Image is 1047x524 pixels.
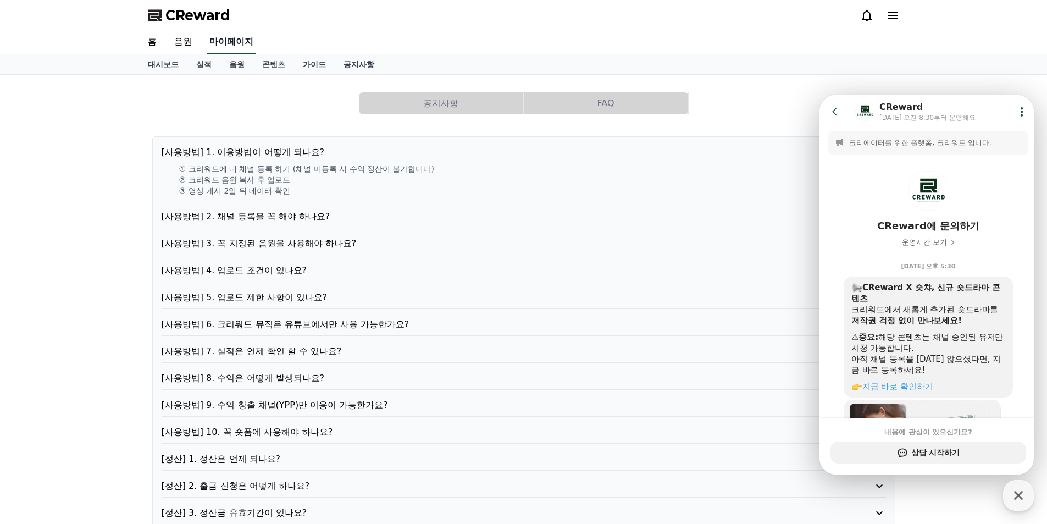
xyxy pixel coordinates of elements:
button: [사용방법] 8. 수익은 어떻게 발생되나요? [162,372,886,385]
p: [사용방법] 8. 수익은 어떻게 발생되나요? [162,372,828,385]
iframe: Channel chat [819,95,1034,475]
button: [사용방법] 10. 꼭 숏폼에 사용해야 하나요? [162,426,886,439]
a: 공지사항 [359,92,524,114]
button: FAQ [524,92,688,114]
a: 마이페이지 [207,31,256,54]
a: 홈 [139,31,165,54]
button: [정산] 1. 정산은 언제 되나요? [162,453,886,466]
button: [사용방법] 3. 꼭 지정된 음원을 사용해야 하나요? [162,237,886,250]
p: [정산] 3. 정산금 유효기간이 있나요? [162,506,828,520]
a: FAQ [524,92,689,114]
p: [정산] 2. 출금 신청은 어떻게 하나요? [162,479,828,493]
a: 콘텐츠 [253,54,294,74]
p: [사용방법] 9. 수익 창출 채널(YPP)만 이용이 가능한가요? [162,399,828,412]
p: [사용방법] 1. 이용방법이 어떻게 되나요? [162,146,828,159]
a: 가이드 [294,54,335,74]
a: 실적 [187,54,220,74]
p: ② 크리워드 음원 복사 후 업로드 [179,174,886,185]
button: [사용방법] 4. 업로드 조건이 있나요? [162,264,886,277]
button: [사용방법] 6. 크리워드 뮤직은 유튜브에서만 사용 가능한가요? [162,318,886,331]
p: [사용방법] 4. 업로드 조건이 있나요? [162,264,828,277]
a: CReward [148,7,230,24]
p: [사용방법] 3. 꼭 지정된 음원을 사용해야 하나요? [162,237,828,250]
button: 공지사항 [359,92,523,114]
button: [사용방법] 5. 업로드 제한 사항이 있나요? [162,291,886,304]
button: [사용방법] 1. 이용방법이 어떻게 되나요? [162,146,886,159]
button: [사용방법] 9. 수익 창출 채널(YPP)만 이용이 가능한가요? [162,399,886,412]
p: [정산] 1. 정산은 언제 되나요? [162,453,828,466]
p: [사용방법] 2. 채널 등록을 꼭 해야 하나요? [162,210,828,223]
p: [사용방법] 10. 꼭 숏폼에 사용해야 하나요? [162,426,828,439]
p: [사용방법] 6. 크리워드 뮤직은 유튜브에서만 사용 가능한가요? [162,318,828,331]
button: [사용방법] 2. 채널 등록을 꼭 해야 하나요? [162,210,886,223]
span: CReward [165,7,230,24]
p: [사용방법] 7. 실적은 언제 확인 할 수 있나요? [162,345,828,358]
p: ① 크리워드에 내 채널 등록 하기 (채널 미등록 시 수익 정산이 불가합니다) [179,163,886,174]
p: [사용방법] 5. 업로드 제한 사항이 있나요? [162,291,828,304]
button: [정산] 3. 정산금 유효기간이 있나요? [162,506,886,520]
button: [사용방법] 7. 실적은 언제 확인 할 수 있나요? [162,345,886,358]
a: 공지사항 [335,54,383,74]
a: 음원 [165,31,201,54]
button: [정산] 2. 출금 신청은 어떻게 하나요? [162,479,886,493]
a: 음원 [220,54,253,74]
a: 대시보드 [139,54,187,74]
p: ③ 영상 게시 2일 뒤 데이터 확인 [179,185,886,196]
